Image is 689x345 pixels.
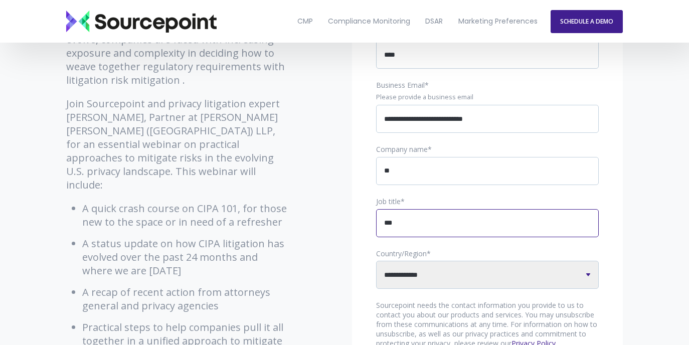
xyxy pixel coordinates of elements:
p: Join Sourcepoint and privacy litigation expert [PERSON_NAME], Partner at [PERSON_NAME] [PERSON_NA... [66,97,289,192]
p: As litigation and regulatory action over digital tracking technologies continues to surge and evo... [66,6,289,87]
img: Sourcepoint_logo_black_transparent (2)-2 [66,11,217,33]
li: A quick crash course on CIPA 101, for those new to the space or in need of a refresher [82,202,289,229]
li: A status update on how CIPA litigation has evolved over the past 24 months and where we are [DATE] [82,237,289,277]
li: A recap of recent action from attorneys general and privacy agencies [82,285,289,312]
span: Business Email [376,80,425,90]
span: Job title [376,197,401,206]
span: Company name [376,144,428,154]
legend: Please provide a business email [376,93,599,102]
span: Country/Region [376,249,427,258]
a: SCHEDULE A DEMO [551,10,623,33]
